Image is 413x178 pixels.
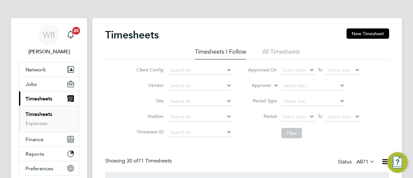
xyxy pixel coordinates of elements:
[242,82,271,89] label: Approver
[281,81,345,90] input: Search for...
[43,31,55,39] span: WB
[19,106,79,132] div: Timesheets
[72,27,80,35] span: 20
[19,77,79,91] button: Jobs
[135,67,164,73] label: Client Config
[25,67,46,73] span: Network
[25,151,44,157] span: Reports
[248,98,277,104] label: Period Type
[135,82,164,88] label: Vendor
[328,114,351,120] span: Select date
[281,128,302,138] button: Filter
[105,28,159,41] h2: Timesheets
[25,120,47,126] a: Expenses
[19,132,79,146] button: Finance
[316,112,324,120] span: To
[19,62,79,77] button: Network
[168,97,232,106] input: Search for...
[262,48,300,59] li: All Timesheets
[25,165,53,172] span: Preferences
[316,66,324,74] span: To
[248,113,277,119] label: Period
[168,66,232,75] input: Search for...
[248,67,277,73] label: Approved On
[363,159,368,165] span: 71
[19,91,79,106] button: Timesheets
[387,152,408,173] button: Engage Resource Center
[105,158,173,164] div: Showing
[25,136,44,142] span: Finance
[328,67,351,73] span: Select date
[126,158,138,164] span: 30 of
[282,114,306,120] span: Select date
[25,96,52,102] span: Timesheets
[168,81,232,90] input: Search for...
[19,25,79,56] a: WB[PERSON_NAME]
[338,158,376,167] div: Status
[281,97,345,106] input: Select one
[135,98,164,104] label: Site
[19,48,79,56] span: Warwick Buckley
[282,67,306,73] span: Select date
[168,112,232,121] input: Search for...
[64,25,77,45] a: 20
[25,111,52,117] a: Timesheets
[135,113,164,119] label: Position
[168,128,232,137] input: Search for...
[195,48,246,59] li: Timesheets I Follow
[347,28,389,39] button: New Timesheet
[135,129,164,135] label: Timesheet ID
[25,81,37,87] span: Jobs
[126,158,172,164] span: 71 Timesheets
[19,161,79,175] button: Preferences
[19,147,79,161] button: Reports
[357,159,375,165] label: All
